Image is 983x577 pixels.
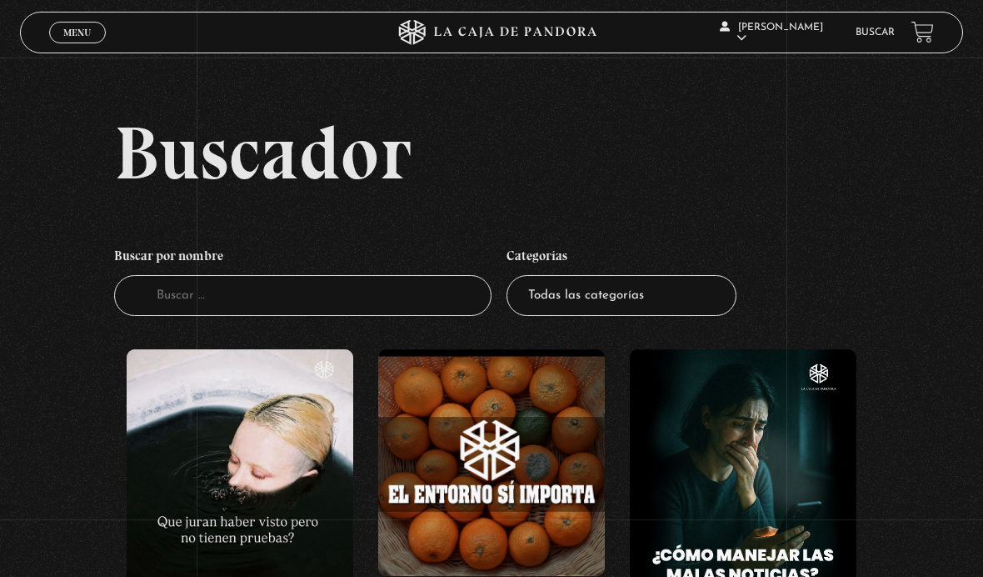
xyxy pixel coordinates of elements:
span: Menu [63,28,91,38]
span: Cerrar [58,42,97,53]
h4: Buscar por nombre [114,240,491,275]
a: View your shopping cart [911,21,934,43]
a: Buscar [856,28,895,38]
h4: Categorías [506,240,736,275]
span: [PERSON_NAME] [720,23,823,43]
h2: Buscador [114,115,964,190]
